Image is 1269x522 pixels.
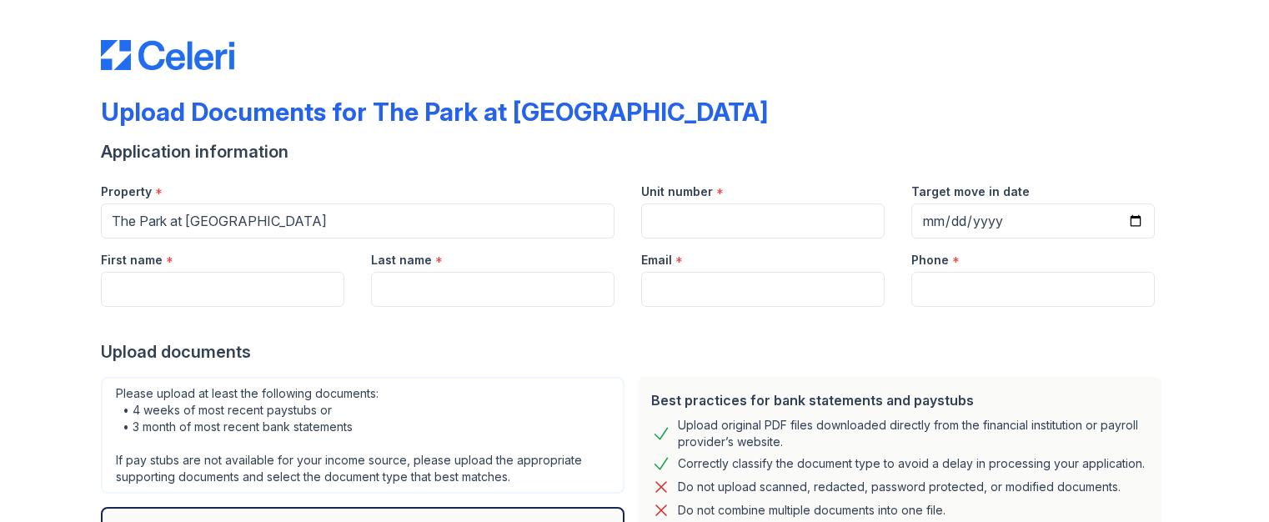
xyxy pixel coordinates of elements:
label: First name [101,252,163,269]
label: Unit number [641,183,713,200]
div: Do not combine multiple documents into one file. [678,500,945,520]
div: Please upload at least the following documents: • 4 weeks of most recent paystubs or • 3 month of... [101,377,624,494]
label: Last name [371,252,432,269]
div: Upload documents [101,340,1168,364]
label: Email [641,252,672,269]
label: Target move in date [911,183,1030,200]
img: CE_Logo_Blue-a8612792a0a2168367f1c8372b55b34899dd931a85d93a1a3d3e32e68fde9ad4.png [101,40,234,70]
div: Upload Documents for The Park at [GEOGRAPHIC_DATA] [101,97,768,127]
label: Property [101,183,152,200]
div: Best practices for bank statements and paystubs [651,390,1148,410]
label: Phone [911,252,949,269]
div: Application information [101,140,1168,163]
div: Do not upload scanned, redacted, password protected, or modified documents. [678,477,1121,497]
div: Upload original PDF files downloaded directly from the financial institution or payroll provider’... [678,417,1148,450]
div: Correctly classify the document type to avoid a delay in processing your application. [678,454,1145,474]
